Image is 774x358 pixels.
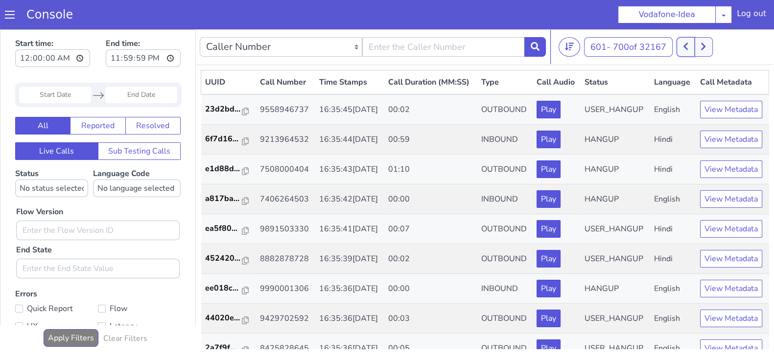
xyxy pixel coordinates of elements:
label: End time: [106,5,181,41]
td: 9891503330 [256,185,315,215]
td: 16:35:41[DATE] [315,185,385,215]
p: 452420... [205,223,242,235]
div: Log out [737,8,766,23]
button: View Metadata [700,101,762,119]
button: Resolved [125,88,181,105]
input: End Date [105,57,177,74]
td: 8882878728 [256,215,315,245]
td: 00:00 [384,155,477,185]
td: English [650,65,696,95]
button: View Metadata [700,221,762,238]
button: Sub Testing Calls [98,113,181,131]
td: 00:59 [384,95,477,125]
td: HANGUP [581,155,650,185]
td: 9213964532 [256,95,315,125]
td: OUTBOUND [477,274,533,304]
th: Call Number [256,41,315,66]
td: 7508000404 [256,125,315,155]
td: OUTBOUND [477,65,533,95]
td: USER_HANGUP [581,215,650,245]
a: ea5f80... [205,193,252,205]
td: 00:00 [384,245,477,274]
td: 16:35:36[DATE] [315,304,385,334]
td: 00:02 [384,65,477,95]
label: End State [16,215,52,226]
label: Flow [98,272,181,286]
td: 16:35:44[DATE] [315,95,385,125]
p: ee018c... [205,253,242,265]
th: Type [477,41,533,66]
button: Play [537,191,561,208]
th: Call Audio [533,41,581,66]
button: View Metadata [700,191,762,208]
td: Hindi [650,215,696,245]
button: View Metadata [700,310,762,328]
button: All [15,88,70,105]
input: Enter the End State Value [16,229,180,249]
p: ea5f80... [205,193,242,205]
label: Quick Report [15,272,98,286]
input: End time: [106,20,181,38]
button: Play [537,221,561,238]
td: 16:35:45[DATE] [315,65,385,95]
label: Language Code [93,139,181,168]
td: English [650,304,696,334]
button: Live Calls [15,113,98,131]
td: Hindi [650,125,696,155]
span: 700 of 32167 [613,12,666,23]
a: 2a7f9f... [205,313,252,324]
label: UX [15,290,98,304]
button: View Metadata [700,280,762,298]
h6: Clear Filters [103,305,147,314]
input: Enter the Caller Number [362,8,525,27]
td: 16:35:42[DATE] [315,155,385,185]
select: Status [15,150,88,168]
td: 9429702592 [256,274,315,304]
select: Language Code [93,150,181,168]
td: 7406264503 [256,155,315,185]
th: Call Metadata [696,41,769,66]
th: Language [650,41,696,66]
td: English [650,155,696,185]
a: e1d88d... [205,134,252,145]
button: View Metadata [700,250,762,268]
td: INBOUND [477,245,533,274]
button: Apply Filters [44,300,98,317]
button: View Metadata [700,71,762,89]
td: English [650,245,696,274]
td: HANGUP [581,95,650,125]
td: USER_HANGUP [581,274,650,304]
a: 6f7d16... [205,104,252,115]
a: Console [15,8,85,22]
td: OUTBOUND [477,304,533,334]
td: 00:07 [384,185,477,215]
label: Latency [98,290,181,304]
button: Play [537,161,561,179]
td: Hindi [650,185,696,215]
td: 16:35:36[DATE] [315,245,385,274]
td: USER_HANGUP [581,65,650,95]
button: Reported [70,88,125,105]
button: Play [537,310,561,328]
td: 00:05 [384,304,477,334]
th: Status [581,41,650,66]
a: 44020e... [205,283,252,294]
td: USER_HANGUP [581,304,650,334]
td: English [650,274,696,304]
td: 01:10 [384,125,477,155]
td: 00:03 [384,274,477,304]
td: 16:35:43[DATE] [315,125,385,155]
button: View Metadata [700,161,762,179]
button: Play [537,131,561,149]
td: 16:35:36[DATE] [315,274,385,304]
th: Call Duration (MM:SS) [384,41,477,66]
button: View Metadata [700,131,762,149]
p: 2a7f9f... [205,313,242,324]
a: 452420... [205,223,252,235]
button: Play [537,280,561,298]
p: e1d88d... [205,134,242,145]
label: Start time: [15,5,90,41]
input: Start time: [15,20,90,38]
td: HANGUP [581,245,650,274]
td: OUTBOUND [477,125,533,155]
